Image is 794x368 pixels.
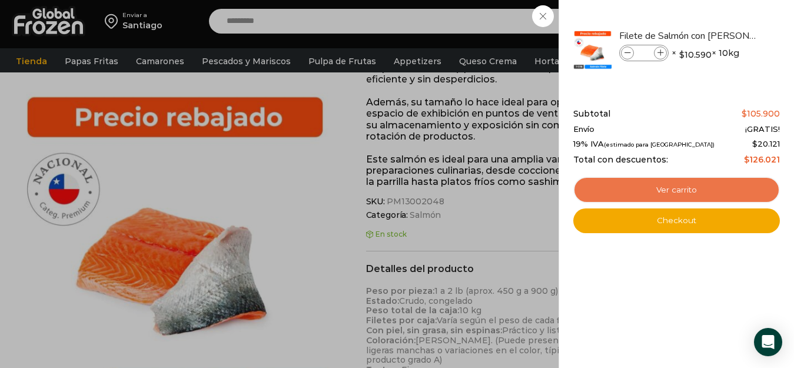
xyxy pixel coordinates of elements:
[573,155,668,165] span: Total con descuentos:
[573,208,780,233] a: Checkout
[679,49,685,61] span: $
[752,139,780,148] span: 20.121
[672,45,739,61] span: × × 10kg
[573,125,594,134] span: Envío
[744,154,749,165] span: $
[742,108,780,119] bdi: 105.900
[635,47,653,59] input: Product quantity
[573,109,610,119] span: Subtotal
[745,125,780,134] span: ¡GRATIS!
[754,328,782,356] div: Open Intercom Messenger
[573,140,715,149] span: 19% IVA
[752,139,758,148] span: $
[573,177,780,204] a: Ver carrito
[679,49,712,61] bdi: 10.590
[742,108,747,119] span: $
[744,154,780,165] bdi: 126.021
[619,29,759,42] a: Filete de Salmón con [PERSON_NAME], sin Grasa y sin Espinas 1-2 lb – Caja 10 Kg
[604,141,715,148] small: (estimado para [GEOGRAPHIC_DATA])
